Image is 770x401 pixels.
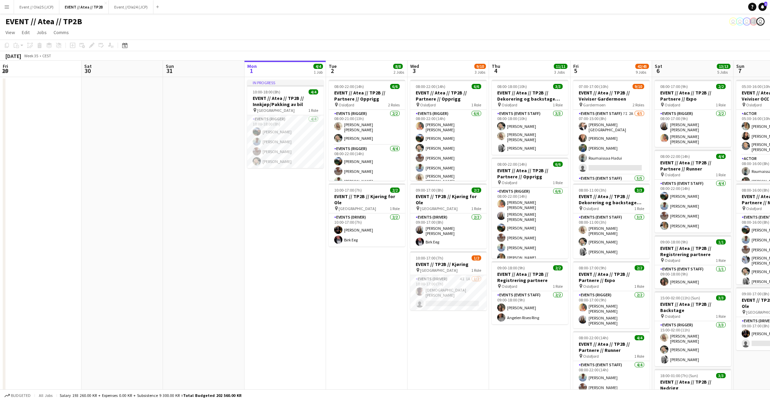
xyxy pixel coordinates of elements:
span: 5 [572,67,579,75]
app-card-role: Events (Rigger)4/410:00-18:00 (8h)[PERSON_NAME][PERSON_NAME][PERSON_NAME][PERSON_NAME] [247,115,324,168]
a: Edit [19,28,32,37]
span: 42/45 [635,64,649,69]
h3: EVENT // Atea // TP2B // Innkjøp/Pakking av bil [247,95,324,107]
span: 1 Role [716,258,726,263]
h3: EVENT // Atea // TP2B // Dekorering og backstage oppsett [573,193,650,206]
div: In progress [247,80,324,85]
h3: EVENT // TP2B // Kjøring [410,261,487,267]
app-user-avatar: Jenny Marie Ragnhild Andersen [743,17,751,26]
span: 1 Role [716,102,726,107]
span: 1 [764,2,767,6]
h3: EVENT // TP2B // Kjøring for Ole [329,193,405,206]
span: 2 [328,67,337,75]
div: [DATE] [5,53,21,59]
span: Sun [736,63,744,69]
app-job-card: 09:00-18:00 (9h)1/1EVENT // Atea // TP2B // Registrering partnere Oslofjord1 RoleEvents (Event St... [655,235,731,288]
span: 2 Roles [388,102,400,107]
span: 1 Role [553,284,563,289]
span: Oslofjord [665,102,680,107]
div: 15:00-02:00 (11h) (Sun)3/3EVENT // Atea // TP2B // Backstage Oslofjord1 RoleEvents (Rigger)3/315:... [655,291,731,366]
span: [GEOGRAPHIC_DATA] [257,108,295,113]
app-card-role: Events (Event Staff)1/109:00-18:00 (9h)[PERSON_NAME] [655,265,731,288]
span: Oslofjord [665,172,680,177]
span: Wed [410,63,419,69]
app-job-card: 10:00-17:00 (7h)2/2EVENT // TP2B // Kjøring for Ole [GEOGRAPHIC_DATA]1 RoleEvents (Driver)2/210:0... [329,183,405,247]
span: 08:00-16:00 (8h) [742,188,769,193]
app-user-avatar: Tarjei Tuv [750,17,758,26]
span: Sun [166,63,174,69]
app-card-role: Events (Driver)2/209:00-17:00 (8h)[PERSON_NAME] [PERSON_NAME]Birk Eeg [410,213,487,249]
span: Oslofjord [502,180,517,185]
span: 9/10 [474,64,486,69]
h3: EVENT // Atea // TP2B // Partnere // Runner [573,341,650,353]
span: 1 [246,67,257,75]
app-card-role: Events (Event Staff)7I2A4/507:00-15:00 (8h)[PERSON_NAME][GEOGRAPHIC_DATA][PERSON_NAME][PERSON_NAM... [573,110,650,175]
span: 09:00-18:00 (9h) [660,239,688,244]
span: Oslofjord [746,206,762,211]
span: 3/3 [635,188,644,193]
span: Oslofjord [583,206,599,211]
app-job-card: In progress10:00-18:00 (8h)4/4EVENT // Atea // TP2B // Innkjøp/Pakking av bil [GEOGRAPHIC_DATA]1 ... [247,80,324,168]
span: 10:00-17:00 (7h) [416,255,443,261]
h3: EVENT // Atea // TP2B // Partnere // Runner [655,160,731,172]
span: 1 Role [634,354,644,359]
div: 08:00-22:00 (14h)4/4EVENT // Atea // TP2B // Partnere // Runner Oslofjord1 RoleEvents (Event Staf... [655,150,731,233]
app-card-role: Events (Rigger)3/315:00-02:00 (11h)[PERSON_NAME] [PERSON_NAME][PERSON_NAME][PERSON_NAME] [655,321,731,366]
span: 2/2 [472,188,481,193]
span: 1 Role [471,102,481,107]
span: 09:00-17:00 (8h) [416,188,443,193]
span: 08:00-22:00 (14h) [334,84,364,89]
app-card-role: Events (Rigger)2/208:00-21:00 (13h)[PERSON_NAME] [PERSON_NAME][PERSON_NAME] [329,110,405,145]
app-job-card: 08:00-22:00 (14h)6/6EVENT // Atea // TP2B // Partnere // Opprigg Oslofjord1 RoleEvents (Rigger)6/... [410,80,487,181]
app-card-role: Events (Rigger)4/408:00-22:00 (14h)[PERSON_NAME][PERSON_NAME][PERSON_NAME] [329,145,405,200]
span: 6/6 [553,162,563,167]
div: 3 Jobs [475,70,486,75]
span: 2/2 [553,265,563,270]
span: 7 [735,67,744,75]
span: Sat [84,63,92,69]
span: 1/1 [716,239,726,244]
h3: EVENT // Atea // TP2B // Partnere // Opprigg [492,167,568,180]
h3: EVENT // Atea // TP2B // Partnere // Expo [573,271,650,283]
app-job-card: 09:00-17:00 (8h)2/2EVENT // TP2B // Kjøring for Ole [GEOGRAPHIC_DATA]1 RoleEvents (Driver)2/209:0... [410,183,487,249]
span: 6/6 [390,84,400,89]
span: 1 Role [390,206,400,211]
h3: EVENT // Atea // TP2B // Registrering partnere [655,245,731,257]
div: 5 Jobs [717,70,730,75]
span: 08:00-22:00 (14h) [579,335,608,340]
div: Salary 193 260.00 KR + Expenses 0.00 KR + Subsistence 9 300.00 KR = [60,393,241,398]
span: 08:00-22:00 (14h) [497,162,527,167]
span: 3 [409,67,419,75]
button: Event // Ole25 (JCP) [14,0,59,14]
h3: EVENT // Atea // TP2B // Dekorering og backstage oppsett [492,90,568,102]
app-card-role: Events (Event Staff)4/408:00-22:00 (14h)[PERSON_NAME][PERSON_NAME][PERSON_NAME][PERSON_NAME] [655,180,731,233]
app-job-card: 07:00-17:00 (10h)9/10EVENT // Atea // TP2B // Veiviser Gardermoen Gardermoen2 RolesEvents (Event ... [573,80,650,181]
span: 08:00-22:00 (14h) [660,154,690,159]
h3: EVENT // Atea // TP2B // Veiviser Gardermoen [573,90,650,102]
span: 30 [83,67,92,75]
div: 08:00-11:00 (3h)3/3EVENT // Atea // TP2B // Dekorering og backstage oppsett Oslofjord1 RoleEvents... [573,183,650,258]
span: 09:00-17:00 (8h) [742,291,769,296]
span: 8/8 [393,64,403,69]
app-card-role: Events (Rigger)2/208:00-17:00 (9h)[PERSON_NAME] [PERSON_NAME][PERSON_NAME] [PERSON_NAME] [655,110,731,147]
span: 07:00-17:00 (10h) [579,84,608,89]
span: 08:00-18:00 (10h) [497,84,527,89]
app-card-role: Events (Rigger)6/608:00-22:00 (14h)[PERSON_NAME] [PERSON_NAME][PERSON_NAME][PERSON_NAME][PERSON_N... [410,110,487,187]
div: 2 Jobs [394,70,404,75]
span: Budgeted [11,393,31,398]
app-card-role: Events (Event Staff)3/308:00-11:00 (3h)[PERSON_NAME] [PERSON_NAME][PERSON_NAME][PERSON_NAME] [573,213,650,258]
span: 13/13 [717,64,730,69]
span: Oslofjord [502,102,517,107]
app-job-card: 08:00-22:00 (14h)6/6EVENT // Atea // TP2B // Partnere // Opprigg Oslofjord1 RoleEvents (Rigger)6/... [492,158,568,258]
span: Oslofjord [665,314,680,319]
span: [GEOGRAPHIC_DATA] [339,206,376,211]
div: 08:00-18:00 (10h)3/3EVENT // Atea // TP2B // Dekorering og backstage oppsett Oslofjord1 RoleEvent... [492,80,568,155]
span: 4/4 [716,154,726,159]
app-user-avatar: Christina Benedicte Halstensen [736,17,744,26]
span: All jobs [38,393,54,398]
span: 08:00-17:00 (9h) [579,265,606,270]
